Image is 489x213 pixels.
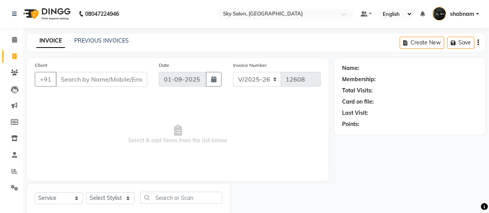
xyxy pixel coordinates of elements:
b: 08047224946 [85,3,119,25]
span: Select & add items from the list below [35,96,321,173]
div: Points: [342,120,360,128]
label: Client [35,62,47,69]
img: shabnam [433,7,446,20]
button: Save [447,37,474,49]
div: Membership: [342,75,376,83]
div: Name: [342,64,360,72]
a: PREVIOUS INVOICES [74,37,129,44]
img: logo [20,3,73,25]
a: INVOICE [36,34,65,48]
input: Search by Name/Mobile/Email/Code [56,72,147,87]
label: Date [159,62,169,69]
div: Last Visit: [342,109,368,117]
button: +91 [35,72,56,87]
span: shabnam [450,10,474,18]
div: Total Visits: [342,87,373,95]
div: Card on file: [342,98,374,106]
label: Invoice Number [233,62,267,69]
input: Search or Scan [140,192,222,204]
button: Create New [400,37,444,49]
